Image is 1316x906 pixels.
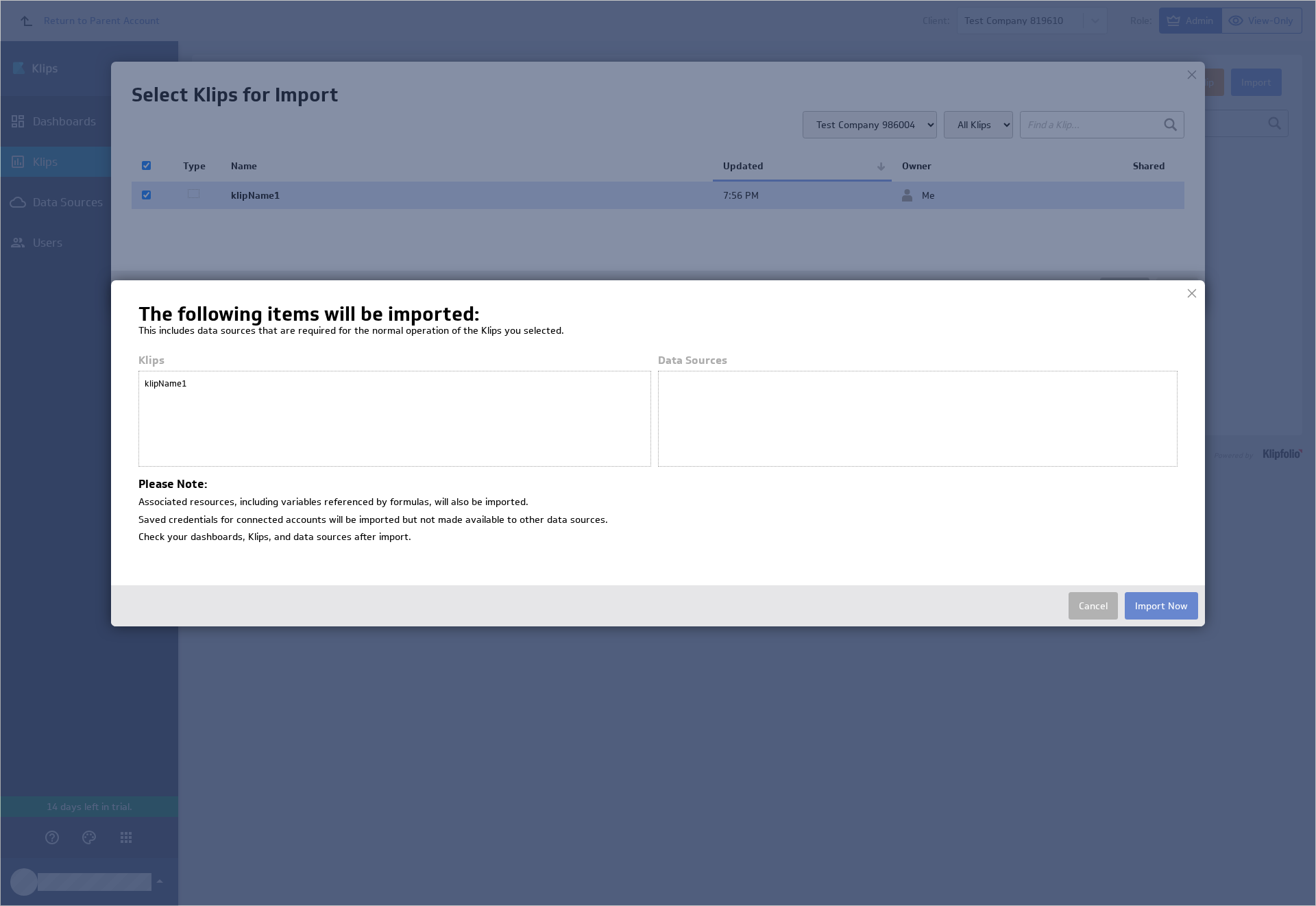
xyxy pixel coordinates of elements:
[138,509,1178,527] li: Saved credentials for connected accounts will be imported but not made available to other data so...
[138,308,1178,321] h1: The following items will be imported:
[138,478,1178,491] h4: Please Note:
[138,491,1178,509] li: Associated resources, including variables referenced by formulas, will also be imported.
[1125,592,1198,620] button: Import Now
[142,374,648,393] div: klipName1
[138,321,1178,341] p: This includes data sources that are required for the normal operation of the Klips you selected.
[658,354,1178,371] div: Data Sources
[138,526,1178,544] li: Check your dashboards, Klips, and data sources after import.
[138,354,658,371] div: Klips
[1069,592,1118,620] button: Cancel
